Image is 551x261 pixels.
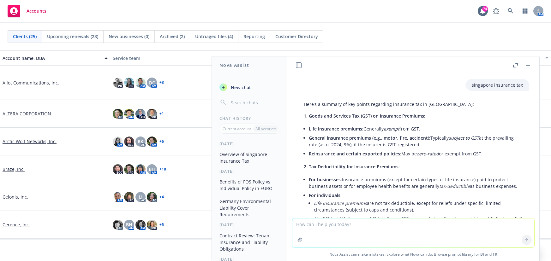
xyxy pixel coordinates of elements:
em: tax-deductible [439,183,470,189]
li: Typically at the prevailing rate (as of 2024, 9%), if the insurer is GST-registered. [309,133,523,149]
div: Account name, DBA [3,55,101,61]
span: DC [149,79,155,86]
button: New chat [217,82,282,93]
span: Upcoming renewals (23) [47,33,98,40]
a: Arctic Wolf Networks, Inc. [3,138,57,145]
a: Allot Communications, Inc. [3,79,59,86]
li: are not tax-deductible, except for reliefs under specific, limited circumstances (subject to caps... [314,199,523,214]
a: Cerence, Inc. [3,221,30,228]
em: subject to GST [449,135,479,141]
img: photo [147,109,157,119]
div: Active policies [223,55,328,61]
div: [DATE] [212,169,287,174]
li: Insurance premiums (except for certain types of life insurance) paid to protect business assets o... [309,175,523,191]
a: + 1 [159,112,164,116]
span: New businesses (0) [109,33,149,40]
div: [DATE] [212,141,287,147]
span: BH [126,221,132,228]
button: Closest renewal date [441,50,551,66]
p: Current account [223,126,251,131]
a: Braze, Inc. [3,166,25,172]
a: Switch app [519,5,531,17]
img: photo [113,78,123,88]
span: RK [138,138,143,145]
span: New chat [230,84,251,91]
span: Archived (2) [160,33,185,40]
a: + 5 [159,223,164,227]
a: + 6 [159,140,164,143]
button: Contract Review: Tenant Insurance and Liability Obligations [217,230,282,254]
em: MediShield Life/Integrated Shield Plans, CPF-approved plans: [314,216,444,222]
a: + 4 [159,195,164,199]
span: Clients (25) [13,33,37,40]
a: Report a Bug [490,5,502,17]
em: zero-rated [417,151,439,157]
img: photo [147,220,157,230]
div: Total premiums [333,55,431,61]
span: Nova Assist can make mistakes. Explore what Nova can do: Browse prompt library for and [290,248,537,261]
img: photo [124,164,134,174]
div: Service team [113,55,218,61]
div: [DATE] [212,222,287,228]
span: General insurance premiums (e.g., motor, fire, accident): [309,135,430,141]
span: BH [149,166,155,172]
a: ALTERA CORPORATION [3,110,51,117]
span: For businesses: [309,177,342,183]
em: Life insurance premiums [314,200,367,206]
span: 1. Goods and Services Tax (GST) on Insurance Premiums: [304,113,425,119]
div: Closest renewal date [443,55,542,61]
img: photo [147,192,157,202]
img: photo [113,109,123,119]
img: photo [113,136,123,147]
li: May be or exempt from GST. [309,149,523,158]
span: Untriaged files (4) [195,33,233,40]
a: BI [480,252,484,257]
button: Service team [110,50,220,66]
span: Life insurance premiums: [309,126,363,132]
p: Here’s a summary of key points regarding insurance tax in [GEOGRAPHIC_DATA]: [304,101,523,107]
span: Customer Directory [275,33,318,40]
span: Accounts [27,9,46,14]
img: photo [135,78,146,88]
a: + 10 [159,167,166,171]
span: For individuals: [309,192,342,198]
li: Premiums might qualify for tax relief. [314,214,523,223]
span: Reinsurance and certain exported policies: [309,151,401,157]
button: Active policies [220,50,331,66]
em: exempt [384,126,399,132]
img: photo [135,220,146,230]
img: photo [113,192,123,202]
a: Accounts [5,2,49,20]
button: Benefits of FOS Policy vs Individual Policy in EURO [217,177,282,194]
img: photo [135,164,146,174]
img: photo [124,136,134,147]
img: photo [124,109,134,119]
h1: Nova Assist [219,62,249,68]
img: photo [135,109,146,119]
button: Germany Environmental Liability Cover Requirements [217,196,282,220]
a: Search [504,5,517,17]
p: All accounts [255,126,277,131]
a: Celonis, Inc. [3,194,28,200]
div: 74 [482,6,488,12]
input: Search chats [230,98,280,107]
span: 2. Tax Deductibility for Insurance Premiums: [304,164,400,170]
img: photo [124,192,134,202]
button: Overview of Singapore Insurance Tax [217,149,282,166]
a: TR [493,252,497,257]
img: photo [124,78,134,88]
a: + 3 [159,81,164,84]
img: photo [113,164,123,174]
button: Total premiums [331,50,441,66]
img: photo [113,220,123,230]
li: Generally from GST. [309,124,523,133]
span: Reporting [243,33,265,40]
img: photo [147,136,157,147]
span: LI [139,194,142,200]
div: Chat History [212,116,287,121]
p: singapore insurance tax [472,82,523,88]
